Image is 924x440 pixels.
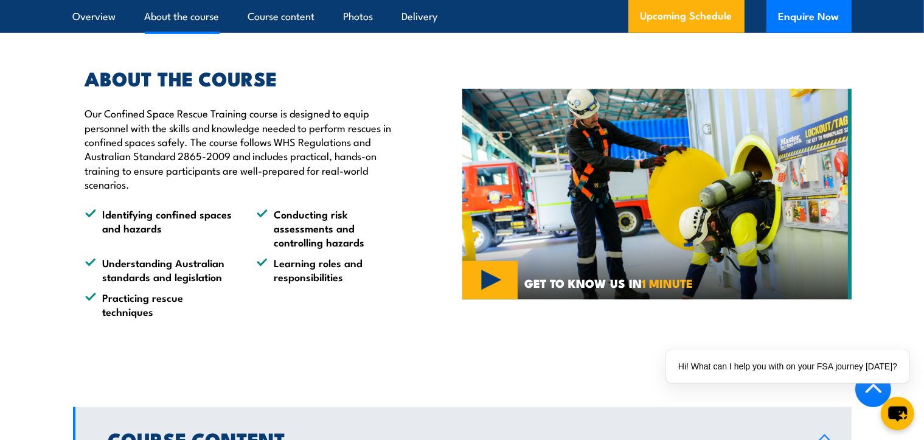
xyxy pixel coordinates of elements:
[85,106,406,191] p: Our Confined Space Rescue Training course is designed to equip personnel with the skills and know...
[257,256,406,284] li: Learning roles and responsibilities
[462,89,852,299] img: Confined Space Entry Training
[85,256,235,284] li: Understanding Australian standards and legislation
[524,278,693,288] span: GET TO KNOW US IN
[642,274,693,292] strong: 1 MINUTE
[666,349,909,383] div: Hi! What can I help you with on your FSA journey [DATE]?
[257,207,406,250] li: Conducting risk assessments and controlling hazards
[85,69,406,86] h2: ABOUT THE COURSE
[85,207,235,250] li: Identifying confined spaces and hazards
[85,290,235,319] li: Practicing rescue techniques
[881,397,914,430] button: chat-button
